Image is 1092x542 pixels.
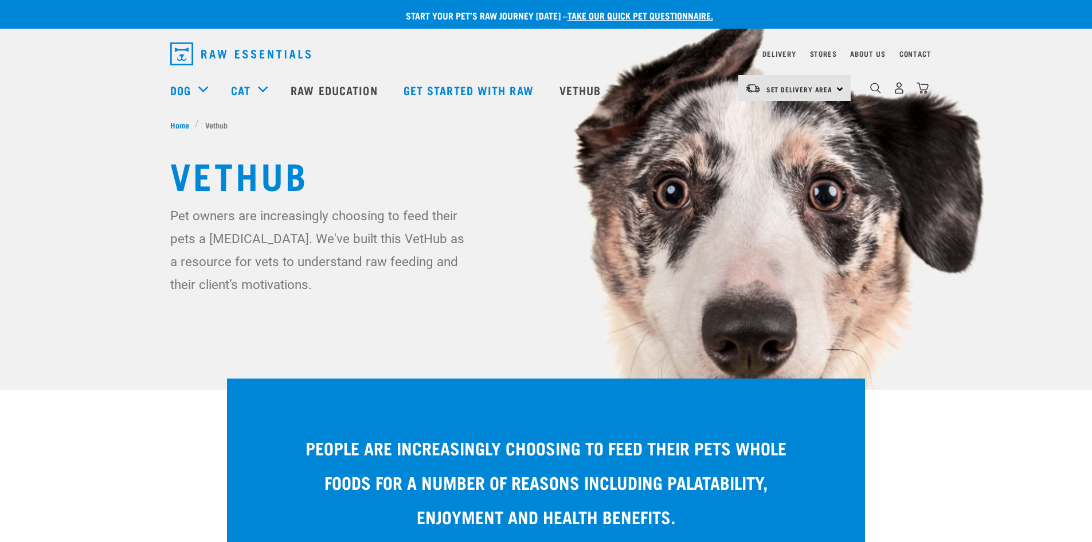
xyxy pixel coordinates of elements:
a: Dog [170,81,191,99]
p: Pet owners are increasingly choosing to feed their pets a [MEDICAL_DATA]. We've built this VetHub... [170,204,471,296]
span: Set Delivery Area [766,87,833,91]
a: Contact [899,52,931,56]
span: Home [170,119,189,131]
a: Stores [810,52,837,56]
a: take our quick pet questionnaire. [567,13,713,18]
nav: dropdown navigation [161,38,931,70]
a: Cat [231,81,251,99]
img: van-moving.png [745,83,761,93]
img: user.png [893,82,905,94]
img: Raw Essentials Logo [170,42,311,65]
a: Vethub [548,67,616,113]
a: Raw Education [279,67,392,113]
a: About Us [850,52,885,56]
a: Get started with Raw [392,67,548,113]
nav: breadcrumbs [170,119,922,131]
img: home-icon-1@2x.png [870,83,881,93]
a: Home [170,119,195,131]
h1: Vethub [170,154,922,195]
a: Delivery [762,52,796,56]
img: home-icon@2x.png [917,82,929,94]
p: People are increasingly choosing to feed their pets whole foods for a number of reasons including... [296,430,796,533]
